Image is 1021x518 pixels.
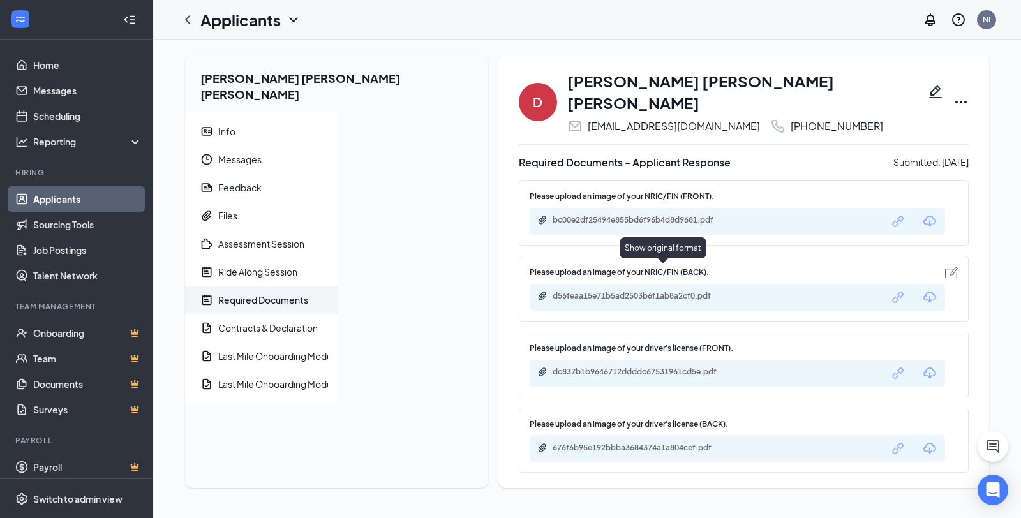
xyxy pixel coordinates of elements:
[953,94,969,110] svg: Ellipses
[33,320,142,346] a: OnboardingCrown
[185,370,338,398] a: DocumentApproveLast Mile Onboarding Module - Part 2
[286,12,301,27] svg: ChevronDown
[15,167,140,178] div: Hiring
[33,346,142,371] a: TeamCrown
[200,125,213,138] svg: ContactCard
[33,52,142,78] a: Home
[200,265,213,278] svg: NoteActive
[33,263,142,288] a: Talent Network
[928,84,943,100] svg: Pencil
[185,230,338,258] a: PuzzleAssessment Session
[553,443,731,453] div: 676f6b95e192bbba3684374a1a804cef.pdf
[15,492,28,505] svg: Settings
[218,125,235,138] div: Info
[537,291,548,301] svg: Paperclip
[553,215,731,225] div: bc00e2df25494e855bd6f96b4d8d9681.pdf
[218,145,328,174] span: Messages
[519,156,731,170] h3: Required Documents - Applicant Response
[200,350,213,362] svg: DocumentApprove
[33,212,142,237] a: Sourcing Tools
[620,237,706,258] div: Show original format
[200,209,213,222] svg: Paperclip
[553,291,731,301] div: d56feaa15e71b5ad2503b6f1ab8a2cf0.pdf
[33,371,142,397] a: DocumentsCrown
[15,435,140,446] div: Payroll
[200,378,213,390] svg: DocumentApprove
[33,78,142,103] a: Messages
[537,443,548,453] svg: Paperclip
[567,70,923,114] h1: [PERSON_NAME] [PERSON_NAME] [PERSON_NAME]
[218,322,318,334] div: Contracts & Declaration
[15,135,28,148] svg: Analysis
[890,365,907,381] svg: Link
[537,367,744,379] a: Paperclipdc837b1b9646712ddddc67531961cd5e.pdf
[537,367,548,377] svg: Paperclip
[200,293,213,306] svg: NoteActive
[588,120,760,133] div: [EMAIL_ADDRESS][DOMAIN_NAME]
[537,215,744,227] a: Paperclipbc00e2df25494e855bd6f96b4d8d9681.pdf
[185,145,338,174] a: ClockMessages
[978,431,1008,462] button: ChatActive
[553,367,731,377] div: dc837b1b9646712ddddc67531961cd5e.pdf
[180,12,195,27] svg: ChevronLeft
[33,186,142,212] a: Applicants
[33,237,142,263] a: Job Postings
[890,289,907,306] svg: Link
[185,286,338,314] a: NoteActiveRequired Documents
[530,343,733,355] span: Please upload an image of your driver's license (FRONT).
[200,322,213,334] svg: DocumentApprove
[983,14,990,25] div: NI
[922,366,937,381] svg: Download
[185,258,338,286] a: NoteActiveRide Along Session
[33,103,142,129] a: Scheduling
[922,214,937,229] svg: Download
[218,350,369,362] div: Last Mile Onboarding Module - Part 1
[890,440,907,457] svg: Link
[890,213,907,230] svg: Link
[218,378,369,390] div: Last Mile Onboarding Module - Part 2
[14,13,27,26] svg: WorkstreamLogo
[33,454,142,480] a: PayrollCrown
[922,441,937,456] svg: Download
[530,418,728,431] span: Please upload an image of your driver's license (BACK).
[185,342,338,370] a: DocumentApproveLast Mile Onboarding Module - Part 1
[185,55,488,112] h2: [PERSON_NAME] [PERSON_NAME] [PERSON_NAME]
[33,135,143,148] div: Reporting
[533,93,542,111] div: D
[200,181,213,194] svg: Report
[791,120,883,133] div: [PHONE_NUMBER]
[923,12,938,27] svg: Notifications
[530,191,714,203] span: Please upload an image of your NRIC/FIN (FRONT).
[200,153,213,166] svg: Clock
[15,301,140,312] div: Team Management
[978,475,1008,505] div: Open Intercom Messenger
[218,181,262,194] div: Feedback
[218,265,297,278] div: Ride Along Session
[185,314,338,342] a: DocumentApproveContracts & Declaration
[951,12,966,27] svg: QuestionInfo
[530,267,709,279] span: Please upload an image of your NRIC/FIN (BACK).
[185,117,338,145] a: ContactCardInfo
[185,202,338,230] a: PaperclipFiles
[537,443,744,455] a: Paperclip676f6b95e192bbba3684374a1a804cef.pdf
[567,119,583,134] svg: Email
[218,293,308,306] div: Required Documents
[200,9,281,31] h1: Applicants
[218,209,237,222] div: Files
[200,237,213,250] svg: Puzzle
[922,290,937,305] svg: Download
[218,237,304,250] div: Assessment Session
[985,439,1001,454] svg: ChatActive
[33,492,123,505] div: Switch to admin view
[893,156,969,170] div: Submitted: [DATE]
[33,397,142,422] a: SurveysCrown
[123,13,136,26] svg: Collapse
[537,291,744,303] a: Paperclipd56feaa15e71b5ad2503b6f1ab8a2cf0.pdf
[185,174,338,202] a: ReportFeedback
[770,119,786,134] svg: Phone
